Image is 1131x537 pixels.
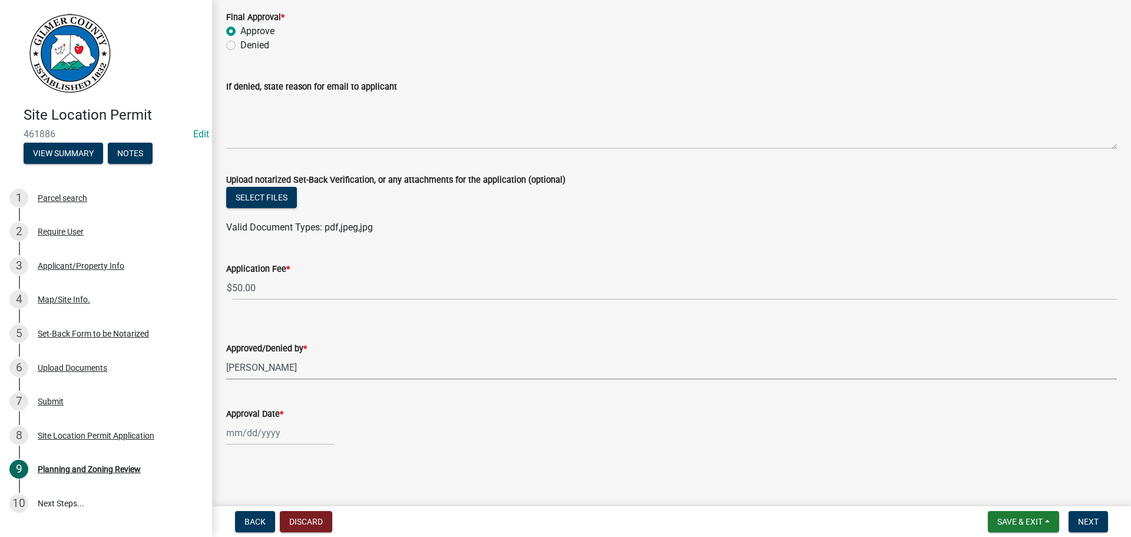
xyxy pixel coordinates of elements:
[240,24,275,38] label: Approve
[240,38,269,52] label: Denied
[988,511,1059,532] button: Save & Exit
[9,324,28,343] div: 5
[38,228,84,236] div: Require User
[108,143,153,164] button: Notes
[226,222,373,233] span: Valid Document Types: pdf,jpeg,jpg
[9,358,28,377] div: 6
[38,330,149,338] div: Set-Back Form to be Notarized
[226,276,233,300] span: $
[244,517,266,526] span: Back
[38,295,90,304] div: Map/Site Info.
[24,143,103,164] button: View Summary
[226,410,283,419] label: Approval Date
[226,265,290,274] label: Application Fee
[108,149,153,159] wm-modal-confirm: Notes
[9,392,28,411] div: 7
[226,187,297,208] button: Select files
[9,256,28,275] div: 3
[38,194,87,202] div: Parcel search
[9,290,28,309] div: 4
[1069,511,1108,532] button: Next
[38,397,64,406] div: Submit
[226,345,307,353] label: Approved/Denied by
[24,12,112,94] img: Gilmer County, Georgia
[24,129,188,140] span: 461886
[226,14,285,22] label: Final Approval
[38,465,141,473] div: Planning and Zoning Review
[24,149,103,159] wm-modal-confirm: Summary
[193,129,209,140] a: Edit
[1078,517,1099,526] span: Next
[226,83,397,91] label: If denied, state reason for email to applicant
[9,426,28,445] div: 8
[38,364,107,372] div: Upload Documents
[226,176,565,185] label: Upload notarized Set-Back Verification, or any attachments for the application (optional)
[280,511,332,532] button: Discard
[9,189,28,207] div: 1
[24,107,203,124] h4: Site Location Permit
[9,460,28,479] div: 9
[38,262,124,270] div: Applicant/Property Info
[38,431,154,440] div: Site Location Permit Application
[226,421,334,445] input: mm/dd/yyyy
[9,494,28,513] div: 10
[997,517,1043,526] span: Save & Exit
[9,222,28,241] div: 2
[193,129,209,140] wm-modal-confirm: Edit Application Number
[235,511,275,532] button: Back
